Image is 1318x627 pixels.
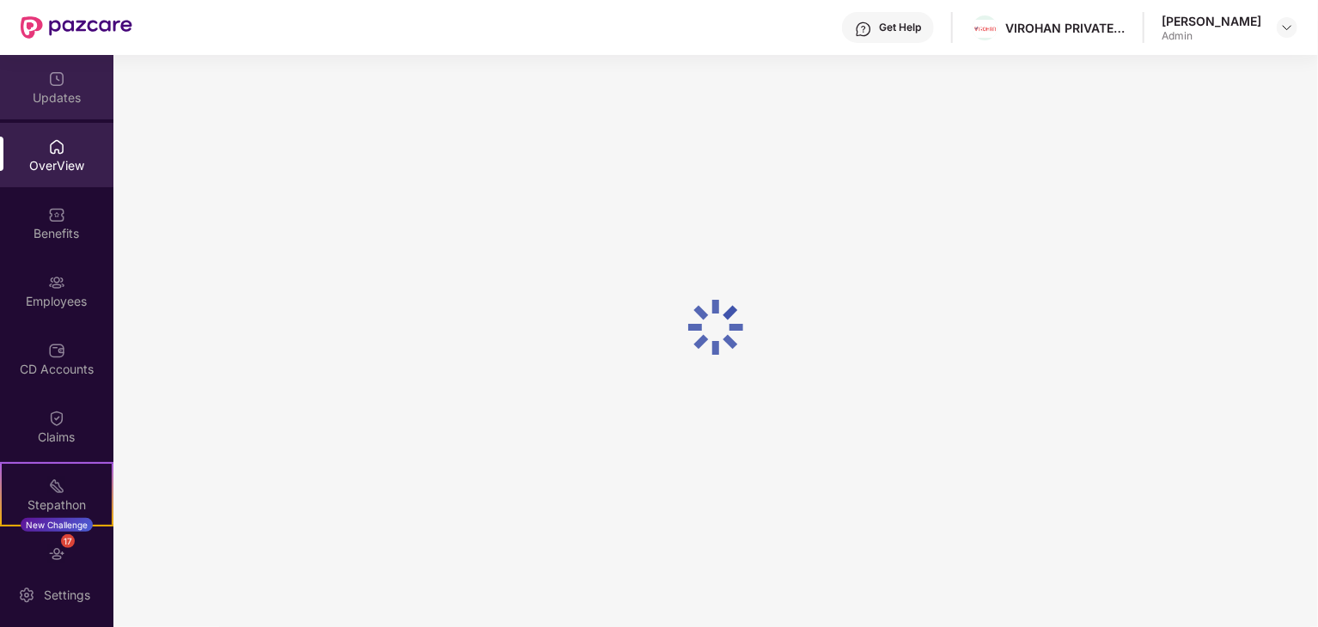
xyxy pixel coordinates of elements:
img: New Pazcare Logo [21,16,132,39]
img: svg+xml;base64,PHN2ZyBpZD0iVXBkYXRlZCIgeG1sbnM9Imh0dHA6Ly93d3cudzMub3JnLzIwMDAvc3ZnIiB3aWR0aD0iMj... [48,70,65,88]
div: Stepathon [2,496,112,514]
img: svg+xml;base64,PHN2ZyBpZD0iSG9tZSIgeG1sbnM9Imh0dHA6Ly93d3cudzMub3JnLzIwMDAvc3ZnIiB3aWR0aD0iMjAiIG... [48,138,65,155]
img: svg+xml;base64,PHN2ZyBpZD0iU2V0dGluZy0yMHgyMCIgeG1sbnM9Imh0dHA6Ly93d3cudzMub3JnLzIwMDAvc3ZnIiB3aW... [18,587,35,604]
div: VIROHAN PRIVATE LIMITED [1005,20,1126,36]
div: Get Help [879,21,921,34]
img: svg+xml;base64,PHN2ZyBpZD0iSGVscC0zMngzMiIgeG1sbnM9Imh0dHA6Ly93d3cudzMub3JnLzIwMDAvc3ZnIiB3aWR0aD... [855,21,872,38]
img: svg+xml;base64,PHN2ZyBpZD0iRW5kb3JzZW1lbnRzIiB4bWxucz0iaHR0cDovL3d3dy53My5vcmcvMjAwMC9zdmciIHdpZH... [48,545,65,563]
img: svg+xml;base64,PHN2ZyBpZD0iQ0RfQWNjb3VudHMiIGRhdGEtbmFtZT0iQ0QgQWNjb3VudHMiIHhtbG5zPSJodHRwOi8vd3... [48,342,65,359]
img: svg+xml;base64,PHN2ZyBpZD0iQmVuZWZpdHMiIHhtbG5zPSJodHRwOi8vd3d3LnczLm9yZy8yMDAwL3N2ZyIgd2lkdGg9Ij... [48,206,65,223]
img: svg+xml;base64,PHN2ZyBpZD0iQ2xhaW0iIHhtbG5zPSJodHRwOi8vd3d3LnczLm9yZy8yMDAwL3N2ZyIgd2lkdGg9IjIwIi... [48,410,65,427]
div: New Challenge [21,518,93,532]
div: Settings [39,587,95,604]
img: svg+xml;base64,PHN2ZyBpZD0iRHJvcGRvd24tMzJ4MzIiIHhtbG5zPSJodHRwOi8vd3d3LnczLm9yZy8yMDAwL3N2ZyIgd2... [1280,21,1294,34]
img: svg+xml;base64,PHN2ZyBpZD0iRW1wbG95ZWVzIiB4bWxucz0iaHR0cDovL3d3dy53My5vcmcvMjAwMC9zdmciIHdpZHRoPS... [48,274,65,291]
div: [PERSON_NAME] [1162,13,1261,29]
img: svg+xml;base64,PHN2ZyB4bWxucz0iaHR0cDovL3d3dy53My5vcmcvMjAwMC9zdmciIHdpZHRoPSIyMSIgaGVpZ2h0PSIyMC... [48,478,65,495]
div: 17 [61,534,75,548]
div: Admin [1162,29,1261,43]
img: Virohan%20logo%20(1).jpg [973,20,998,38]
